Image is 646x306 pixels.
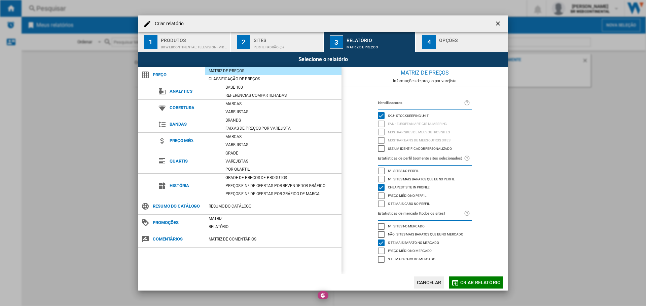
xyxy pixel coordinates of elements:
label: Estatísticas de mercado (todos os sites) [378,210,464,217]
span: Quartis [166,157,222,166]
div: Preços e Nº de ofertas por revendedor gráfico [222,182,342,189]
span: Use um identificador personalizado [388,146,452,150]
span: Preço [149,70,205,80]
md-checkbox: site mais barato no mercado [378,238,472,247]
span: Nº. sites mais baratos que eu no perfil [388,176,455,181]
div: Varejistas [222,158,342,165]
div: Brands [222,117,342,124]
md-checkbox: Use um identificador personalizado [378,144,472,153]
span: Preço médio no perfil [388,193,426,198]
span: EAN - European Article Numbering [388,121,447,126]
div: Grade [222,150,342,157]
span: site mais barato no mercado [388,240,439,245]
span: Promoções [149,218,205,227]
md-checkbox: Mostrar EAN's de meus outros sites [378,136,472,145]
div: BR WEBCONTINENTAL:Television - video [161,42,227,49]
md-checkbox: Site mais caro no perfil [378,200,472,208]
md-checkbox: Preço médio no mercado [378,247,472,255]
md-checkbox: SKU - Stock Keeping Unit [378,112,472,120]
label: Estatísticas de perfil (somente sites selecionados) [378,155,464,162]
div: Sites [254,35,320,42]
div: Relatório [205,223,342,230]
button: 2 Sites Perfil padrão (5) [231,32,323,52]
div: Base 100 [222,84,342,91]
md-checkbox: Nº. sites mais baratos que eu no perfil [378,175,472,183]
button: 1 Produtos BR WEBCONTINENTAL:Television - video [138,32,230,52]
md-checkbox: Preço médio no perfil [378,191,472,200]
span: Resumo do catálogo [149,202,205,211]
div: Marcas [222,133,342,140]
md-checkbox: Nº. sites no mercado [378,222,472,230]
md-checkbox: Cheapest site in profile [378,183,472,192]
span: Cobertura [166,103,222,113]
ng-md-icon: getI18NText('BUTTONS.CLOSE_DIALOG') [495,20,503,28]
div: Informações de preços por varejista [342,79,508,83]
div: Matriz de preços [342,67,508,79]
div: Resumo do catálogo [205,203,342,210]
div: 1 [144,35,157,49]
div: Preços e Nº de ofertas por gráfico de marca [222,190,342,197]
div: Matriz [205,215,342,222]
div: Grade de preços de produtos [222,174,342,181]
div: Matriz de preços [205,68,342,74]
div: 4 [422,35,436,49]
h4: Criar relatório [151,20,184,27]
md-checkbox: Não. sites mais baratos que eu no mercado [378,230,472,239]
span: Analytics [166,87,222,96]
span: SKU - Stock Keeping Unit [388,113,429,118]
span: Mostrar EAN's de meus outros sites [388,137,451,142]
md-checkbox: Site mais caro do mercado [378,255,472,263]
div: Varejistas [222,108,342,115]
label: Identificadores [378,99,464,107]
button: Criar relatório [449,276,503,289]
md-checkbox: Mostrar SKU'S de meus outros sites [378,128,472,136]
div: Matriz de preços [347,42,413,49]
div: Perfil padrão (5) [254,42,320,49]
button: Cancelar [414,276,444,289]
span: Cheapest site in profile [388,184,430,189]
div: Opções [439,35,505,42]
div: Varejistas [222,141,342,148]
span: Nº. sites no perfil [388,168,419,173]
span: Site mais caro no perfil [388,201,430,206]
span: História [166,181,222,190]
div: Produtos [161,35,227,42]
div: Referências compartilhadas [222,92,342,99]
span: Preço médio no mercado [388,248,432,253]
div: Faixas de preços por varejista [222,125,342,132]
button: getI18NText('BUTTONS.CLOSE_DIALOG') [492,17,505,31]
span: Mostrar SKU'S de meus outros sites [388,129,450,134]
button: 3 Relatório Matriz de preços [324,32,416,52]
md-checkbox: Nº. sites no perfil [378,167,472,175]
span: Site mais caro do mercado [388,256,436,261]
span: Comentários [149,234,205,244]
span: Nº. sites no mercado [388,223,425,228]
div: Relatório [347,35,413,42]
md-checkbox: EAN - European Article Numbering [378,120,472,128]
div: Selecione o relatório [138,52,508,67]
div: 3 [330,35,343,49]
button: 4 Opções [416,32,508,52]
div: 2 [237,35,250,49]
div: Por quartil [222,166,342,173]
span: Bandas [166,120,222,129]
div: Marcas [222,100,342,107]
span: Criar relatório [460,280,501,285]
div: Classificação de preços [205,76,342,82]
span: Preço méd. [166,136,222,145]
div: Matriz de comentários [205,236,342,243]
span: Não. sites mais baratos que eu no mercado [388,231,463,236]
